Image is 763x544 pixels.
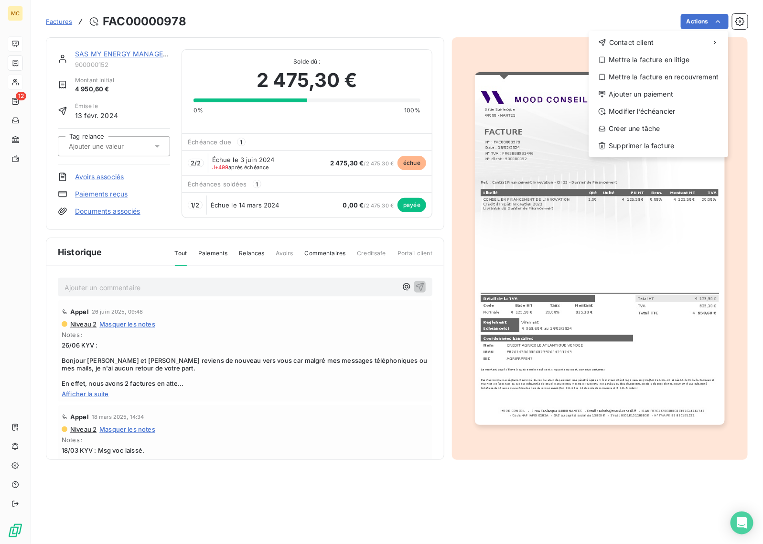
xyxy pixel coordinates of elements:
[589,31,729,157] div: Actions
[593,87,725,102] div: Ajouter un paiement
[593,104,725,119] div: Modifier l’échéancier
[593,138,725,153] div: Supprimer la facture
[593,69,725,85] div: Mettre la facture en recouvrement
[593,52,725,67] div: Mettre la facture en litige
[609,38,654,47] span: Contact client
[593,121,725,136] div: Créer une tâche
